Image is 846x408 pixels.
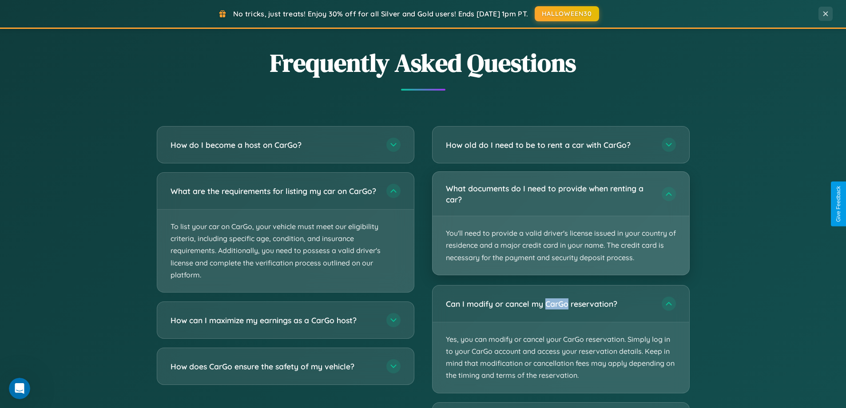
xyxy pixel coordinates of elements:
h3: How can I maximize my earnings as a CarGo host? [171,315,377,326]
button: HALLOWEEN30 [535,6,599,21]
p: Yes, you can modify or cancel your CarGo reservation. Simply log in to your CarGo account and acc... [433,322,689,393]
h3: How old do I need to be to rent a car with CarGo? [446,139,653,151]
h3: What are the requirements for listing my car on CarGo? [171,186,377,197]
div: Give Feedback [835,186,842,222]
h2: Frequently Asked Questions [157,46,690,80]
h3: How does CarGo ensure the safety of my vehicle? [171,361,377,372]
h3: How do I become a host on CarGo? [171,139,377,151]
h3: What documents do I need to provide when renting a car? [446,183,653,205]
h3: Can I modify or cancel my CarGo reservation? [446,298,653,309]
iframe: Intercom live chat [9,378,30,399]
p: You'll need to provide a valid driver's license issued in your country of residence and a major c... [433,216,689,275]
span: No tricks, just treats! Enjoy 30% off for all Silver and Gold users! Ends [DATE] 1pm PT. [233,9,528,18]
p: To list your car on CarGo, your vehicle must meet our eligibility criteria, including specific ag... [157,210,414,292]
